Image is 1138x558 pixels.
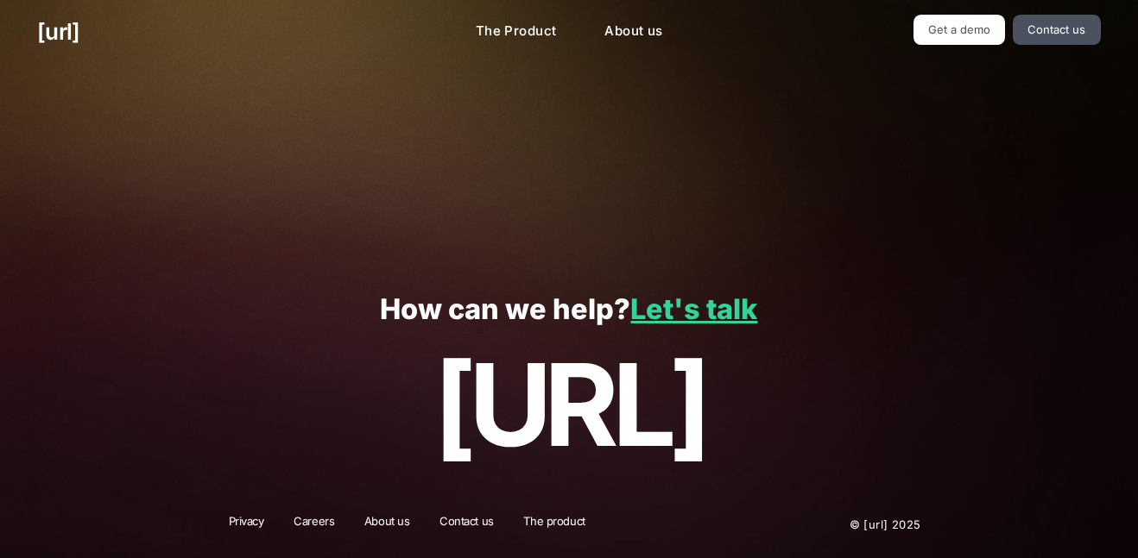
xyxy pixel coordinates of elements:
[1013,15,1101,45] a: Contact us
[630,292,757,326] a: Let's talk
[428,513,505,536] a: Contact us
[282,513,345,536] a: Careers
[591,15,676,48] a: About us
[745,513,921,536] p: © [URL] 2025
[37,15,79,48] a: [URL]
[512,513,596,536] a: The product
[353,513,421,536] a: About us
[218,513,275,536] a: Privacy
[914,15,1006,45] a: Get a demo
[37,341,1100,468] p: [URL]
[37,294,1100,326] p: How can we help?
[462,15,571,48] a: The Product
